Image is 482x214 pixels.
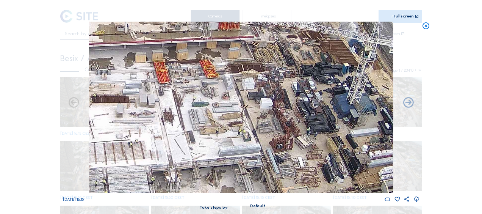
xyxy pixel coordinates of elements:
i: Back [402,97,415,109]
span: [DATE] 16:15 [63,197,84,202]
div: Default [250,203,265,209]
div: Take steps by: [200,205,228,209]
div: Fullscreen [394,14,414,19]
i: Forward [67,97,80,109]
img: Image [89,22,393,193]
div: Default [233,203,282,209]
